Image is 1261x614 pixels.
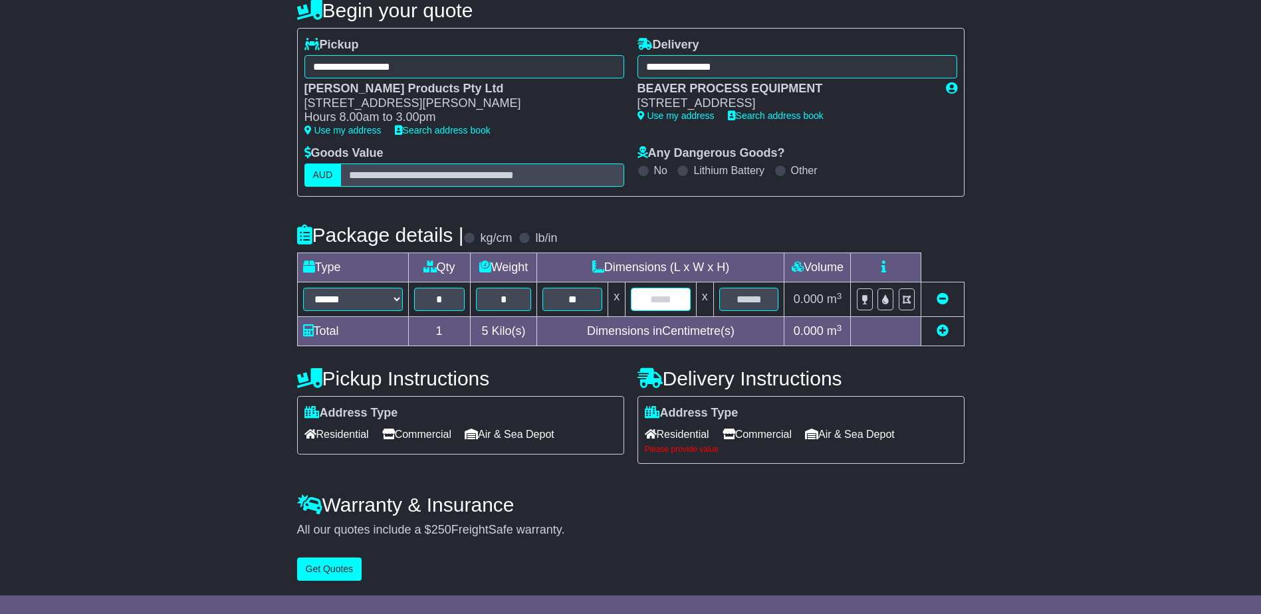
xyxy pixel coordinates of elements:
[297,317,408,346] td: Total
[827,324,842,338] span: m
[637,367,965,389] h4: Delivery Instructions
[297,224,464,246] h4: Package details |
[728,110,824,121] a: Search address book
[395,125,491,136] a: Search address book
[537,317,784,346] td: Dimensions in Centimetre(s)
[304,424,369,445] span: Residential
[693,164,764,177] label: Lithium Battery
[297,523,965,538] div: All our quotes include a $ FreightSafe warranty.
[537,253,784,282] td: Dimensions (L x W x H)
[304,96,611,111] div: [STREET_ADDRESS][PERSON_NAME]
[637,110,715,121] a: Use my address
[304,110,611,125] div: Hours 8.00am to 3.00pm
[297,253,408,282] td: Type
[645,406,739,421] label: Address Type
[470,253,537,282] td: Weight
[408,253,470,282] td: Qty
[481,324,488,338] span: 5
[794,292,824,306] span: 0.000
[827,292,842,306] span: m
[654,164,667,177] label: No
[297,367,624,389] h4: Pickup Instructions
[480,231,512,246] label: kg/cm
[637,96,933,111] div: [STREET_ADDRESS]
[304,406,398,421] label: Address Type
[794,324,824,338] span: 0.000
[637,146,785,161] label: Any Dangerous Goods?
[304,82,611,96] div: [PERSON_NAME] Products Pty Ltd
[535,231,557,246] label: lb/in
[637,82,933,96] div: BEAVER PROCESS EQUIPMENT
[937,292,949,306] a: Remove this item
[696,282,713,317] td: x
[784,253,851,282] td: Volume
[297,494,965,516] h4: Warranty & Insurance
[608,282,626,317] td: x
[470,317,537,346] td: Kilo(s)
[937,324,949,338] a: Add new item
[304,125,382,136] a: Use my address
[465,424,554,445] span: Air & Sea Depot
[408,317,470,346] td: 1
[645,445,957,454] div: Please provide value
[791,164,818,177] label: Other
[637,38,699,52] label: Delivery
[304,38,359,52] label: Pickup
[805,424,895,445] span: Air & Sea Depot
[837,291,842,301] sup: 3
[645,424,709,445] span: Residential
[304,146,384,161] label: Goods Value
[723,424,792,445] span: Commercial
[431,523,451,536] span: 250
[837,323,842,333] sup: 3
[297,558,362,581] button: Get Quotes
[304,163,342,187] label: AUD
[382,424,451,445] span: Commercial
